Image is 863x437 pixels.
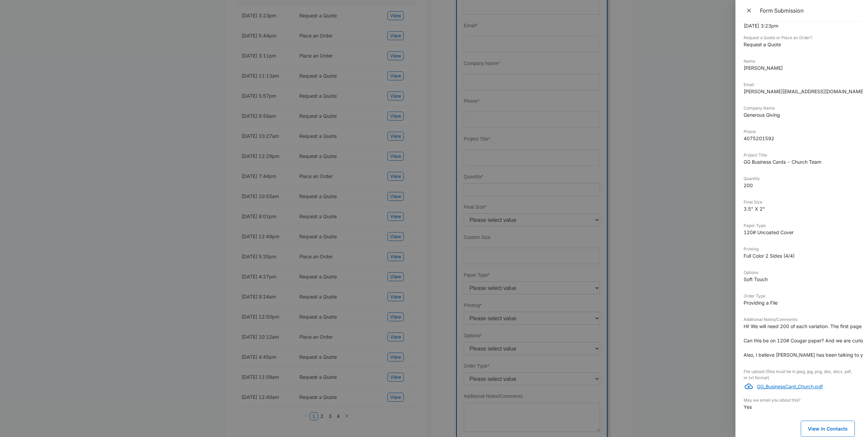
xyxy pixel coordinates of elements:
[11,80,23,86] span: Email
[11,390,27,396] span: Options
[11,360,27,366] span: Printing
[11,292,38,297] span: Custom Size
[11,421,35,426] span: Order Type
[744,397,855,403] dt: May we email you about this?
[744,381,855,392] a: DownloadGG_BusinessCard_Church.pdf
[744,381,757,392] button: Download
[760,7,855,14] div: Form Submission
[744,299,855,306] dd: Providing a File
[11,43,23,48] span: Name
[11,12,88,18] span: Request a Quote or Place an Order?
[744,111,855,118] dd: Generous Giving
[744,199,855,205] dt: Final Size
[744,64,855,71] dd: [PERSON_NAME]
[744,176,855,182] dt: Quantity
[744,105,855,111] dt: Company Name
[746,6,754,15] span: Close
[744,276,855,283] dd: Soft Touch
[11,118,45,124] span: Company Name
[744,229,855,236] dd: 120# Uncoated Cover
[744,205,855,212] dd: 3.5" X 2"
[744,5,756,16] button: Close
[744,135,855,142] dd: 4075201592
[11,262,32,267] span: Final Size
[801,421,855,437] button: View in Contacts
[744,152,855,158] dt: Project Title
[744,158,855,165] dd: GG Business Cards - Church Team
[744,323,855,358] dd: Hi! We will need 200 of each variation. The first page (Build a culture of generosity in your [DE...
[744,88,855,95] dd: [PERSON_NAME][EMAIL_ADDRESS][DOMAIN_NAME]
[744,35,855,41] dt: Request a Quote or Place an Order?
[744,223,855,229] dt: Paper Type
[744,270,855,276] dt: Options
[744,252,855,259] dd: Full Color 2 Sides (4/4)
[11,194,36,199] span: Project Title
[11,231,29,237] span: Quantity
[744,58,855,64] dt: Name
[744,246,855,252] dt: Printing
[744,82,855,88] dt: Email
[744,129,855,135] dt: Phone
[744,293,855,299] dt: Order Type
[744,22,855,29] dd: [DATE] 3:23pm
[744,369,855,381] dt: File upload (files must be in jpeg, jpg, png, doc, docx, pdf, or txt format)
[744,403,855,410] dd: Yes
[11,156,24,161] span: Phone
[744,41,855,48] dd: Request a Quote
[744,182,855,189] dd: 200
[11,330,35,335] span: Paper Type
[744,317,855,323] dt: Additional Notes/Comments
[757,383,855,390] p: GG_BusinessCard_Church.pdf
